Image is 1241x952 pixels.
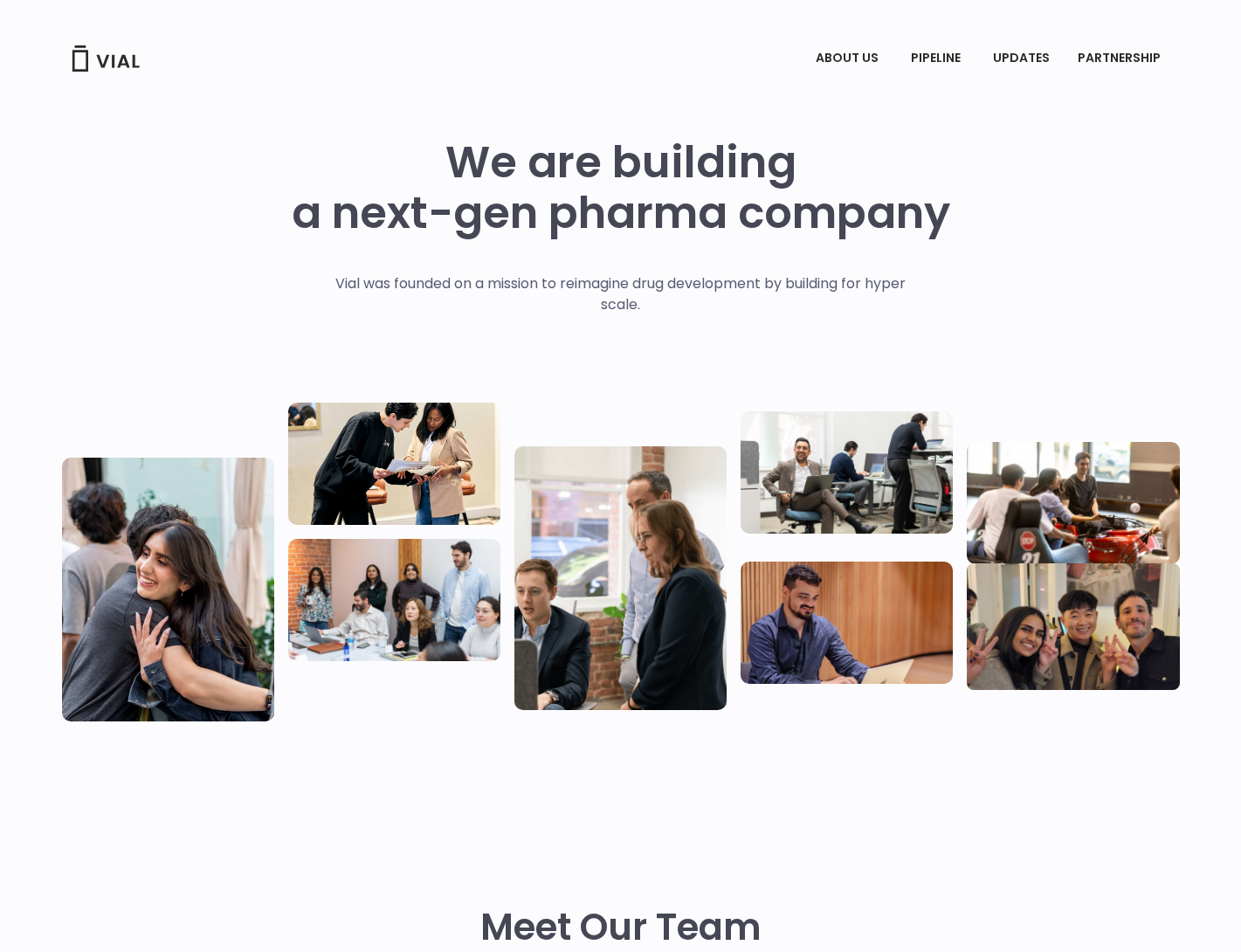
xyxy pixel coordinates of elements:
[741,411,953,534] img: Three people working in an office
[979,44,1063,73] a: UPDATES
[514,446,727,710] img: Group of three people standing around a computer looking at the screen
[741,562,953,684] img: Man working at a computer
[62,458,274,721] img: Vial Life
[288,403,500,525] img: Two people looking at a paper talking.
[317,273,924,315] p: Vial was founded on a mission to reimagine drug development by building for hyper scale.
[71,45,141,72] img: Vial Logo
[480,907,762,949] h2: Meet Our Team
[802,44,896,73] a: ABOUT USMenu Toggle
[1064,44,1179,73] a: PARTNERSHIPMenu Toggle
[897,44,978,73] a: PIPELINEMenu Toggle
[967,563,1179,690] img: Group of 3 people smiling holding up the peace sign
[288,539,500,661] img: Eight people standing and sitting in an office
[292,137,950,238] h1: We are building a next-gen pharma company
[967,442,1179,564] img: Group of people playing whirlyball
